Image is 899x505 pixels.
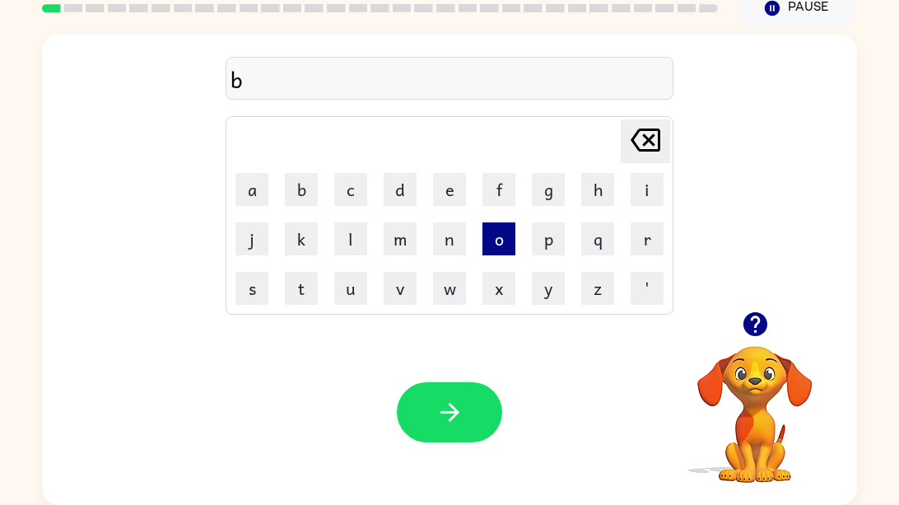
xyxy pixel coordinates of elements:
button: q [581,222,614,255]
button: g [532,173,565,206]
button: m [384,222,417,255]
button: e [433,173,466,206]
button: s [235,272,268,305]
button: j [235,222,268,255]
button: ' [631,272,664,305]
div: b [231,62,668,96]
button: b [285,173,318,206]
button: v [384,272,417,305]
button: h [581,173,614,206]
button: z [581,272,614,305]
button: d [384,173,417,206]
button: p [532,222,565,255]
button: o [482,222,515,255]
button: x [482,272,515,305]
button: u [334,272,367,305]
button: i [631,173,664,206]
button: l [334,222,367,255]
video: Your browser must support playing .mp4 files to use Literably. Please try using another browser. [673,320,837,485]
button: y [532,272,565,305]
button: f [482,173,515,206]
button: t [285,272,318,305]
button: r [631,222,664,255]
button: n [433,222,466,255]
button: c [334,173,367,206]
button: k [285,222,318,255]
button: a [235,173,268,206]
button: w [433,272,466,305]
